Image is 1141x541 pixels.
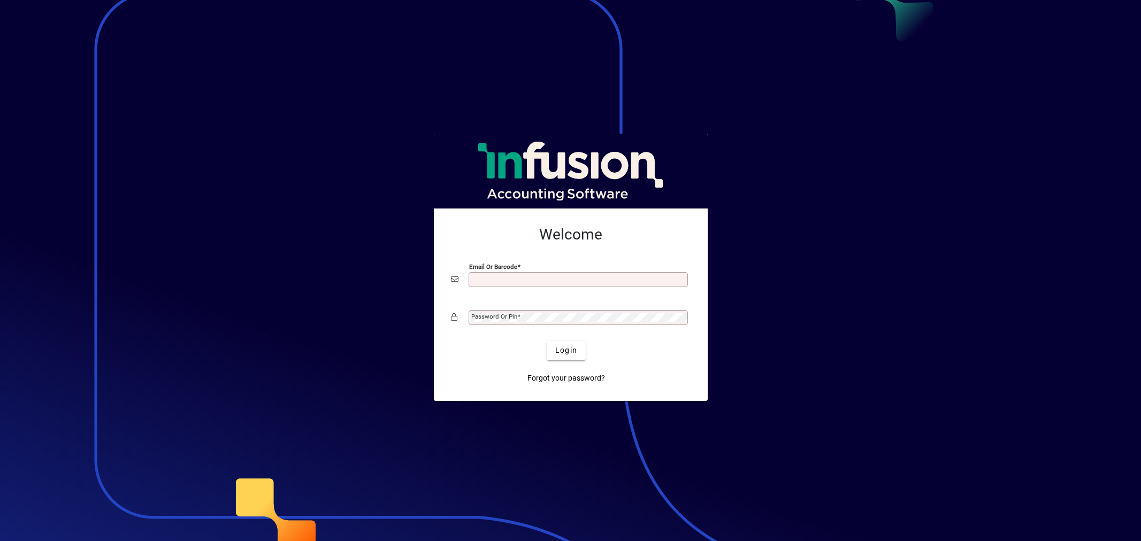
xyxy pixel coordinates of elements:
[527,373,605,384] span: Forgot your password?
[547,341,586,360] button: Login
[451,226,691,244] h2: Welcome
[523,369,609,388] a: Forgot your password?
[471,313,517,320] mat-label: Password or Pin
[469,262,517,270] mat-label: Email or Barcode
[555,345,577,356] span: Login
